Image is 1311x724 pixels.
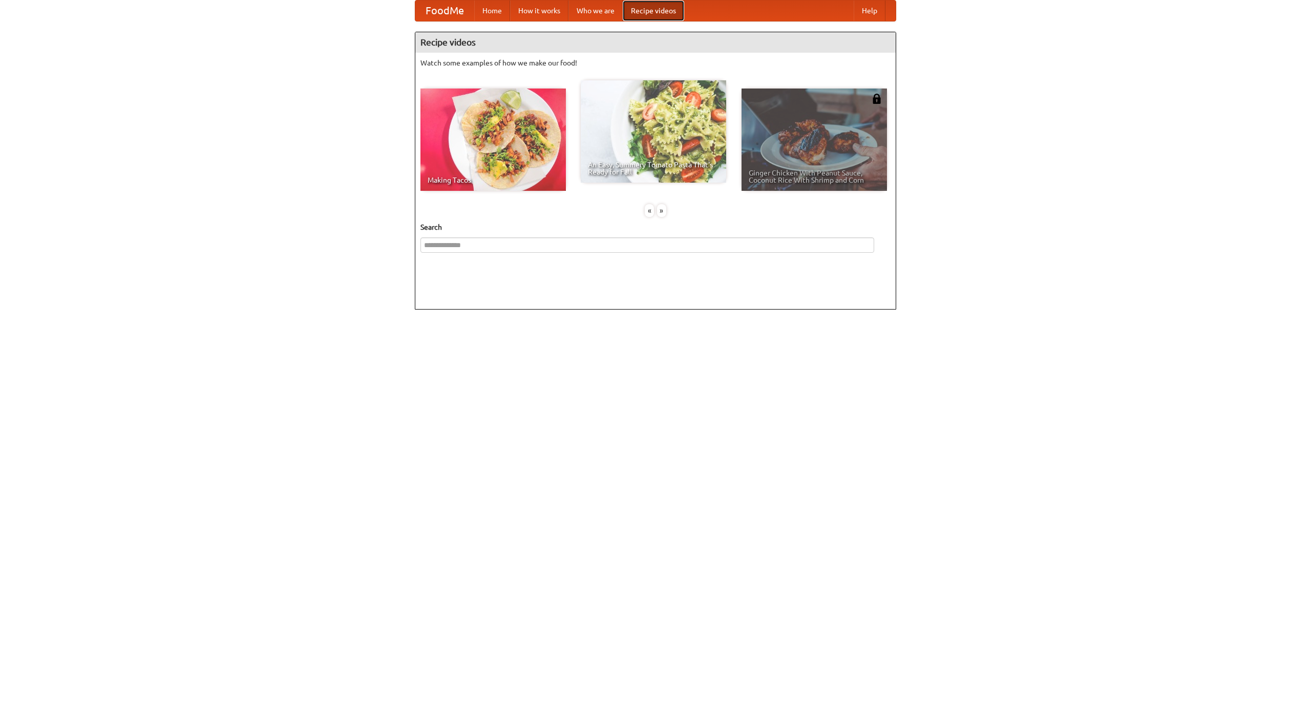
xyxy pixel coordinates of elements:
a: Making Tacos [420,89,566,191]
a: Who we are [568,1,623,21]
span: Making Tacos [428,177,559,184]
img: 483408.png [872,94,882,104]
h5: Search [420,222,891,232]
div: « [645,204,654,217]
a: Help [854,1,885,21]
a: Recipe videos [623,1,684,21]
h4: Recipe videos [415,32,896,53]
a: An Easy, Summery Tomato Pasta That's Ready for Fall [581,80,726,183]
a: How it works [510,1,568,21]
span: An Easy, Summery Tomato Pasta That's Ready for Fall [588,161,719,175]
p: Watch some examples of how we make our food! [420,58,891,68]
a: FoodMe [415,1,474,21]
div: » [657,204,666,217]
a: Home [474,1,510,21]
